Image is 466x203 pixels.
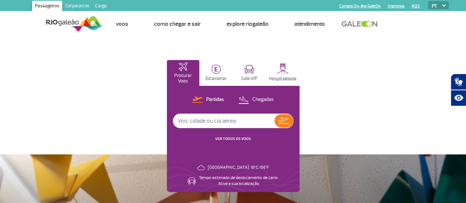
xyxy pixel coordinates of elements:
button: Chegadas [236,95,276,105]
p: Chegadas [252,96,274,103]
button: Partidas [190,95,226,105]
a: Compra On-line GaleOn [339,4,380,8]
a: Corporativo [62,1,92,13]
p: Sala VIP [241,76,257,81]
a: Como chegar e sair [154,20,201,28]
a: Voos [116,20,128,28]
a: Atendimento [294,20,325,28]
p: [GEOGRAPHIC_DATA]: 19°C/66°F [208,165,269,171]
p: Hospitalidade [269,76,297,82]
p: Tempo estimado de deslocamento de carro: Ative a sua localização [199,175,278,187]
p: Estacionar [206,76,227,81]
div: Plugin de acessibilidade da Hand Talk. [451,74,466,106]
a: VER TODOS OS VOOS [215,136,251,141]
button: Hospitalidade [266,60,299,86]
img: airplaneHomeActive.svg [179,62,188,71]
p: Partidas [206,96,224,103]
button: Abrir tradutor de língua de sinais. [451,74,466,90]
img: hospitality.svg [277,63,288,74]
button: Procurar Voos [167,60,199,86]
button: Estacionar [200,60,232,86]
a: Imprensa [388,4,404,8]
a: Explore RIOgaleão [227,20,269,28]
a: RQS [411,4,420,8]
a: Passageiros [32,1,62,13]
button: Sala VIP [233,60,266,86]
p: Procurar Voos [171,73,196,84]
button: Abrir recursos assistivos. [451,90,466,106]
button: VER TODOS OS VOOS [213,136,253,142]
a: Cargo [92,1,110,13]
input: Voo, cidade ou cia aérea [173,114,274,128]
img: vipRoom.svg [244,65,254,74]
img: carParkingHome.svg [211,64,221,74]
